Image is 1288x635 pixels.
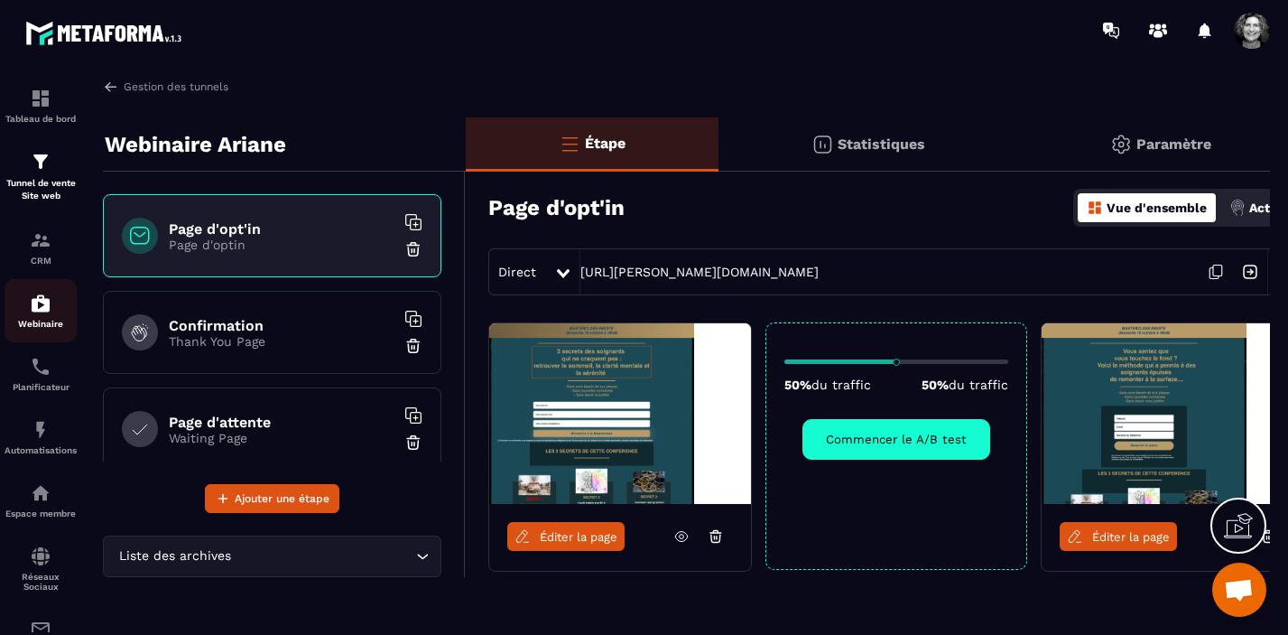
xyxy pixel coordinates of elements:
p: Webinaire Ariane [105,126,286,163]
img: formation [30,229,51,251]
p: Statistiques [838,135,925,153]
img: arrow [103,79,119,95]
p: CRM [5,256,77,266]
img: setting-gr.5f69749f.svg [1110,134,1132,155]
img: social-network [30,546,51,567]
img: stats.20deebd0.svg [811,134,833,155]
p: Vue d'ensemble [1107,201,1207,215]
img: automations [30,419,51,441]
span: du traffic [811,378,871,392]
p: Tableau de bord [5,114,77,124]
h6: Confirmation [169,317,394,334]
a: automationsautomationsAutomatisations [5,406,77,469]
div: Ouvrir le chat [1212,563,1266,617]
span: Ajouter une étape [235,490,329,508]
button: Commencer le A/B test [802,419,990,460]
a: [URL][PERSON_NAME][DOMAIN_NAME] [580,265,819,279]
span: Direct [498,265,536,279]
p: 50% [922,378,1008,392]
a: Éditer la page [1060,522,1177,551]
span: du traffic [949,378,1008,392]
p: Webinaire [5,319,77,329]
span: Liste des archives [115,546,235,566]
img: arrow-next.bcc2205e.svg [1233,255,1267,289]
p: Étape [585,135,625,152]
a: automationsautomationsWebinaire [5,279,77,342]
img: actions.d6e523a2.png [1229,200,1246,216]
span: Éditer la page [540,530,617,544]
p: Automatisations [5,445,77,455]
img: automations [30,293,51,314]
img: bars-o.4a397970.svg [559,133,580,154]
p: Planificateur [5,382,77,392]
img: image [489,323,751,504]
img: scheduler [30,356,51,378]
a: formationformationTableau de bord [5,74,77,137]
h6: Page d'attente [169,414,394,431]
h6: Page d'opt'in [169,220,394,238]
img: trash [404,337,422,355]
p: Page d'optin [169,238,394,252]
a: social-networksocial-networkRéseaux Sociaux [5,532,77,605]
a: Gestion des tunnels [103,79,228,95]
div: Search for option [103,536,441,577]
h3: Page d'opt'in [488,195,625,220]
a: formationformationCRM [5,216,77,279]
img: dashboard-orange.40269519.svg [1087,200,1103,216]
img: trash [404,240,422,258]
img: automations [30,482,51,504]
img: trash [404,434,422,452]
p: Thank You Page [169,334,394,349]
p: Tunnel de vente Site web [5,177,77,202]
p: Réseaux Sociaux [5,572,77,592]
img: logo [25,16,188,50]
a: schedulerschedulerPlanificateur [5,342,77,406]
a: automationsautomationsEspace membre [5,469,77,532]
p: Waiting Page [169,431,394,445]
img: formation [30,151,51,173]
img: formation [30,88,51,109]
a: formationformationTunnel de vente Site web [5,137,77,216]
span: Éditer la page [1092,530,1170,544]
p: 50% [784,378,871,392]
button: Ajouter une étape [205,484,339,513]
p: Paramètre [1136,135,1211,153]
input: Search for option [235,546,412,566]
a: Éditer la page [507,522,625,551]
p: Espace membre [5,509,77,518]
